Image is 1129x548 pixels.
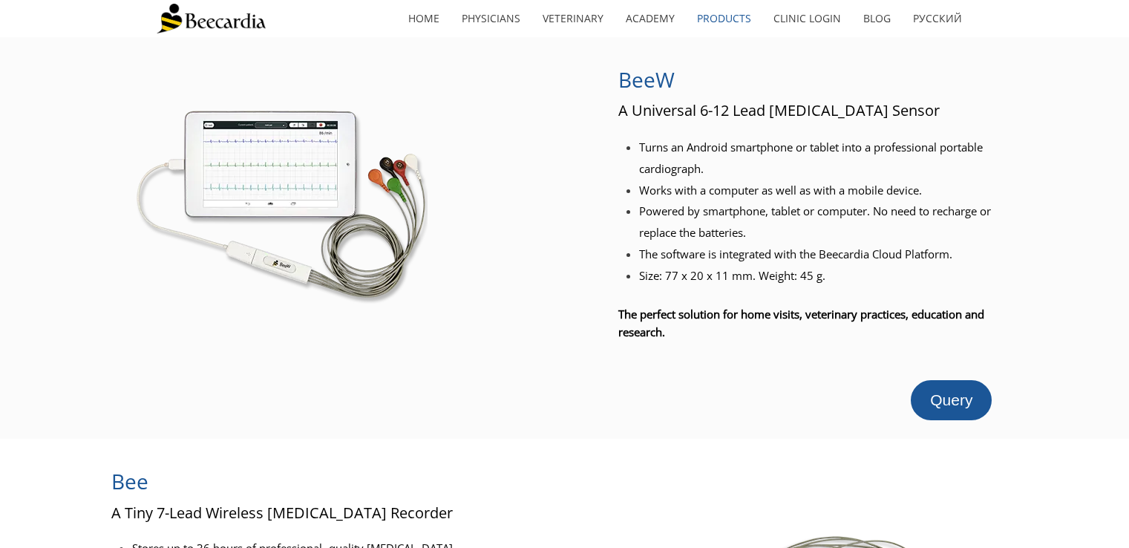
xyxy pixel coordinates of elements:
a: Products [686,1,762,36]
a: Physicians [451,1,531,36]
span: Turns an Android smartphone or tablet into a professional portable cardiograph. [639,140,983,176]
a: Clinic Login [762,1,852,36]
span: BeeW [618,65,675,94]
span: Works with a computer as well as with a mobile device. [639,183,922,198]
a: Русский [902,1,973,36]
span: The software is integrated with the Beecardia Cloud Platform. [639,247,952,261]
a: Veterinary [531,1,615,36]
a: home [397,1,451,36]
span: Powered by smartphone, tablet or computer. No need to recharge or replace the batteries. [639,203,991,240]
a: Query [911,380,992,420]
span: Query [930,391,972,408]
span: A Tiny 7-Lead Wireless [MEDICAL_DATA] Recorder [111,503,453,523]
span: Bee [111,467,148,495]
span: A Universal 6-12 Lead [MEDICAL_DATA] Sensor [618,100,940,120]
span: The perfect solution for home visits, veterinary practices, education and research. [618,307,984,339]
a: Academy [615,1,686,36]
img: Beecardia [157,4,266,33]
a: Blog [852,1,902,36]
span: Size: 77 x 20 x 11 mm. Weight: 45 g. [639,268,825,283]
